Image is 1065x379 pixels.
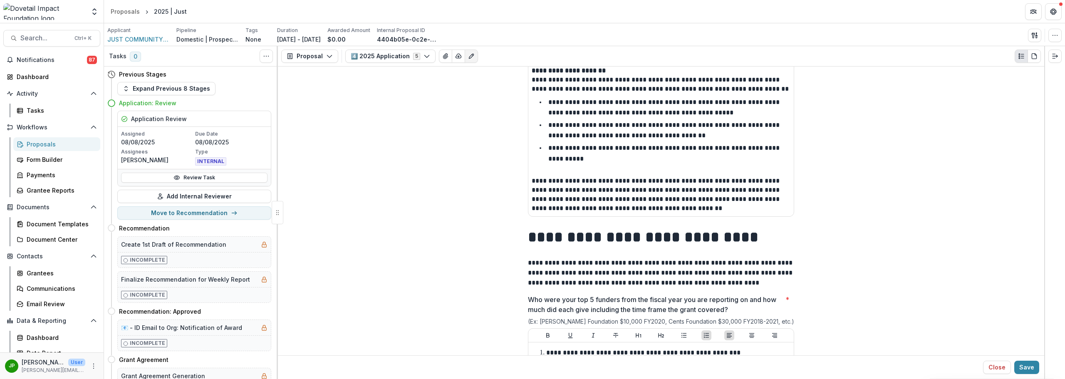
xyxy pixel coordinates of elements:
button: Align Left [724,330,734,340]
p: 08/08/2025 [195,138,267,146]
p: Due Date [195,130,267,138]
button: Italicize [588,330,598,340]
button: PDF view [1028,50,1041,63]
div: Proposals [27,140,94,149]
button: Align Right [770,330,780,340]
span: Data & Reporting [17,317,87,325]
div: Payments [27,171,94,179]
button: Open Workflows [3,121,100,134]
p: Incomplete [130,256,165,264]
a: Review Task [121,173,267,183]
button: Open Activity [3,87,100,100]
button: Open entity switcher [89,3,100,20]
p: [PERSON_NAME] [22,358,65,367]
button: Expand right [1048,50,1062,63]
button: Expand Previous 8 Stages [117,82,215,95]
button: Underline [565,330,575,340]
a: Payments [13,168,100,182]
p: Duration [277,27,298,34]
nav: breadcrumb [107,5,190,17]
span: 87 [87,56,97,64]
span: INTERNAL [195,157,226,166]
div: Ctrl + K [73,34,93,43]
button: 4️⃣ 2025 Application5 [345,50,436,63]
div: Form Builder [27,155,94,164]
div: Dashboard [27,333,94,342]
div: Data Report [27,349,94,357]
p: Who were your top 5 funders from the fiscal year you are reporting on and how much did each give ... [528,295,782,315]
a: Document Templates [13,217,100,231]
div: Tasks [27,106,94,115]
h4: Application: Review [119,99,176,107]
button: Align Center [747,330,757,340]
a: Communications [13,282,100,295]
div: 2025 | Just [154,7,187,16]
button: Heading 1 [634,330,644,340]
button: View Attached Files [439,50,452,63]
button: Plaintext view [1015,50,1028,63]
button: Close [983,361,1011,374]
button: Heading 2 [656,330,666,340]
span: Contacts [17,253,87,260]
p: Incomplete [130,339,165,347]
button: Open Contacts [3,250,100,263]
button: Partners [1025,3,1042,20]
button: Save [1014,361,1039,374]
h4: Recommendation: Approved [119,307,201,316]
p: Awarded Amount [327,27,370,34]
p: Type [195,148,267,156]
img: Dovetail Impact Foundation logo [3,3,85,20]
a: Form Builder [13,153,100,166]
div: Dashboard [17,72,94,81]
div: Grantee Reports [27,186,94,195]
span: Activity [17,90,87,97]
a: Email Review [13,297,100,311]
div: Jason Pittman [9,363,15,369]
span: Search... [20,34,69,42]
h5: Finalize Recommendation for Weekly Report [121,275,250,284]
h4: Previous Stages [119,70,166,79]
h5: Application Review [131,114,187,123]
p: Applicant [107,27,131,34]
p: Tags [245,27,258,34]
a: Data Report [13,346,100,360]
p: User [68,359,85,366]
p: [PERSON_NAME] [121,156,193,164]
a: Dashboard [13,331,100,344]
a: Proposals [13,137,100,151]
button: Move to Recommendation [117,206,271,220]
a: Proposals [107,5,143,17]
span: 0 [130,52,141,62]
div: Email Review [27,300,94,308]
p: Assigned [121,130,193,138]
p: None [245,35,261,44]
button: Strike [611,330,621,340]
h4: Recommendation [119,224,170,233]
a: Dashboard [3,70,100,84]
a: Document Center [13,233,100,246]
div: (Ex: [PERSON_NAME] Foundation $10,000 FY2020, Cents Foundation $30,000 FY2018-2021, etc.) [528,318,794,328]
span: Notifications [17,57,87,64]
button: Search... [3,30,100,47]
button: Open Data & Reporting [3,314,100,327]
p: [DATE] - [DATE] [277,35,321,44]
div: Document Templates [27,220,94,228]
button: Proposal [281,50,338,63]
h5: 📧 - ID Email to Org: Notification of Award [121,323,242,332]
p: Domestic | Prospects Pipeline [176,35,239,44]
button: Ordered List [701,330,711,340]
h5: Create 1st Draft of Recommendation [121,240,226,249]
h3: Tasks [109,53,126,60]
button: More [89,361,99,371]
button: Open Documents [3,201,100,214]
a: Tasks [13,104,100,117]
p: 4404b05e-0c2e-44f8-aa68-0104a9dd0d21 [377,35,439,44]
p: 08/08/2025 [121,138,193,146]
button: Notifications87 [3,53,100,67]
h4: Grant Agreement [119,355,168,364]
p: $0.00 [327,35,346,44]
p: [PERSON_NAME][EMAIL_ADDRESS][DOMAIN_NAME] [22,367,85,374]
a: JUST COMMUNITY INC [107,35,170,44]
div: Document Center [27,235,94,244]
